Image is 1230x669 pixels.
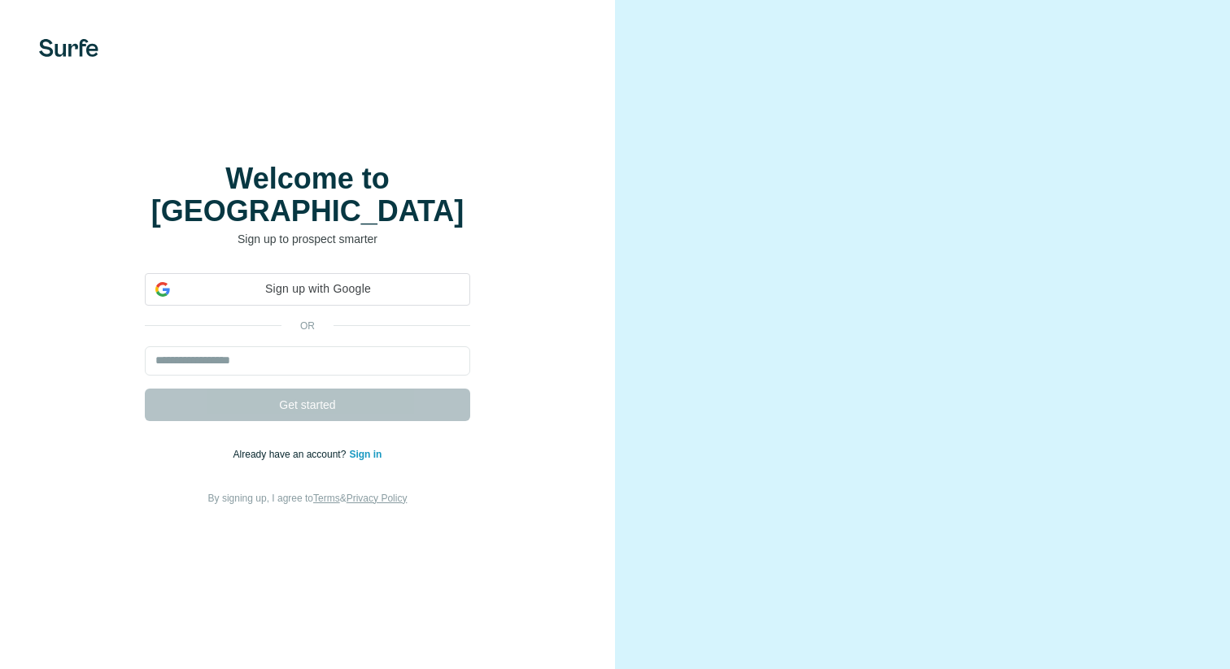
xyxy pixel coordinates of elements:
[145,163,470,228] h1: Welcome to [GEOGRAPHIC_DATA]
[233,449,350,460] span: Already have an account?
[177,280,460,298] span: Sign up with Google
[145,231,470,247] p: Sign up to prospect smarter
[208,493,408,504] span: By signing up, I agree to &
[281,319,334,333] p: or
[145,273,470,306] div: Sign up with Google
[349,449,382,460] a: Sign in
[347,493,408,504] a: Privacy Policy
[39,39,98,57] img: Surfe's logo
[313,493,340,504] a: Terms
